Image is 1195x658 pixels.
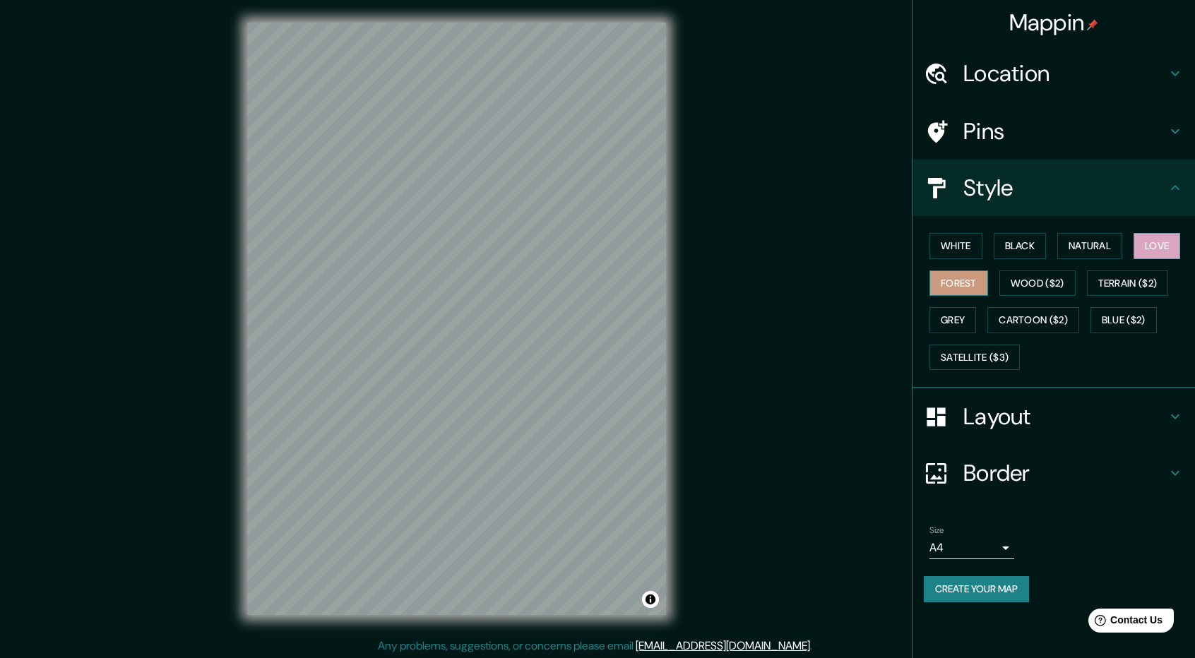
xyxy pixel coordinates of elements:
[378,638,812,654] p: Any problems, suggestions, or concerns please email .
[929,525,944,537] label: Size
[1134,233,1180,259] button: Love
[1090,307,1157,333] button: Blue ($2)
[912,160,1195,216] div: Style
[963,459,1167,487] h4: Border
[912,445,1195,501] div: Border
[963,174,1167,202] h4: Style
[929,345,1020,371] button: Satellite ($3)
[929,270,988,297] button: Forest
[812,638,814,654] div: .
[642,591,659,608] button: Toggle attribution
[636,638,810,653] a: [EMAIL_ADDRESS][DOMAIN_NAME]
[1087,270,1169,297] button: Terrain ($2)
[912,388,1195,445] div: Layout
[1009,8,1099,37] h4: Mappin
[814,638,817,654] div: .
[1069,603,1179,642] iframe: Help widget launcher
[912,45,1195,102] div: Location
[999,270,1076,297] button: Wood ($2)
[963,59,1167,88] h4: Location
[247,23,666,615] canvas: Map
[1087,19,1098,30] img: pin-icon.png
[987,307,1079,333] button: Cartoon ($2)
[929,537,1014,559] div: A4
[963,117,1167,145] h4: Pins
[924,576,1029,602] button: Create your map
[912,103,1195,160] div: Pins
[1057,233,1122,259] button: Natural
[929,307,976,333] button: Grey
[929,233,982,259] button: White
[994,233,1047,259] button: Black
[963,402,1167,431] h4: Layout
